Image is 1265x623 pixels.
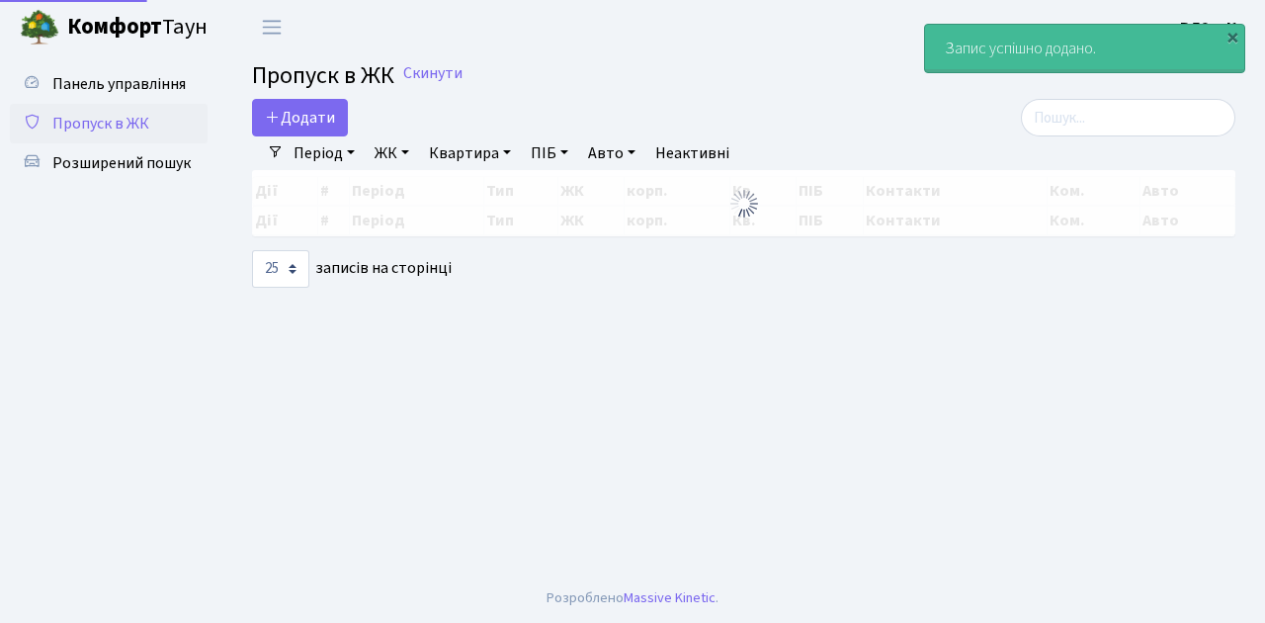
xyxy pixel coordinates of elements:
span: Додати [265,107,335,129]
a: Пропуск в ЖК [10,104,208,143]
img: Обробка... [728,188,760,220]
a: Квартира [421,136,519,170]
a: ПІБ [523,136,576,170]
b: Комфорт [67,11,162,43]
input: Пошук... [1021,99,1235,136]
img: logo.png [20,8,59,47]
span: Панель управління [52,73,186,95]
a: Період [286,136,363,170]
b: ВЛ2 -. К. [1180,17,1241,39]
span: Пропуск в ЖК [52,113,149,134]
div: Розроблено . [547,587,718,609]
div: × [1223,27,1242,46]
a: ЖК [367,136,417,170]
a: Авто [580,136,643,170]
a: Розширений пошук [10,143,208,183]
a: Неактивні [647,136,737,170]
span: Розширений пошук [52,152,191,174]
a: Панель управління [10,64,208,104]
span: Таун [67,11,208,44]
a: Скинути [403,64,463,83]
a: Додати [252,99,348,136]
a: Massive Kinetic [624,587,716,608]
a: ВЛ2 -. К. [1180,16,1241,40]
button: Переключити навігацію [247,11,296,44]
select: записів на сторінці [252,250,309,288]
div: Запис успішно додано. [925,25,1244,72]
span: Пропуск в ЖК [252,58,394,93]
label: записів на сторінці [252,250,452,288]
